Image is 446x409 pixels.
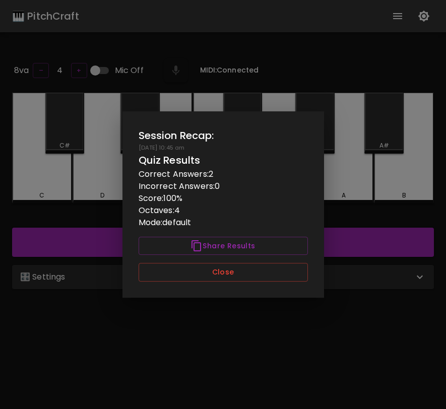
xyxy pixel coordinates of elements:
p: Octaves: 4 [139,204,308,217]
p: Incorrect Answers: 0 [139,180,308,192]
button: Close [139,263,308,282]
p: [DATE] 10:45 am [139,144,308,152]
h6: Quiz Results [139,152,308,168]
p: Mode: default [139,217,308,229]
button: Share Results [139,237,308,255]
p: Score: 100 % [139,192,308,204]
p: Correct Answers: 2 [139,168,308,180]
h2: Session Recap: [139,127,308,144]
